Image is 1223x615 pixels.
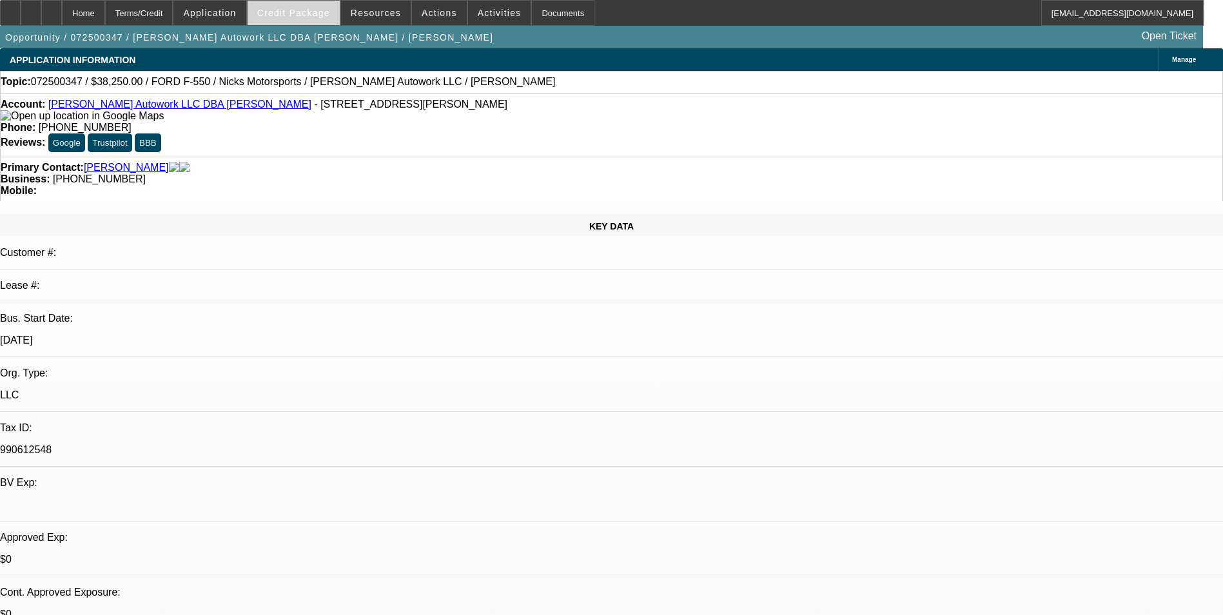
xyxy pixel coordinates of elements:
[1,162,84,173] strong: Primary Contact:
[1,122,35,133] strong: Phone:
[39,122,132,133] span: [PHONE_NUMBER]
[5,32,493,43] span: Opportunity / 072500347 / [PERSON_NAME] Autowork LLC DBA [PERSON_NAME] / [PERSON_NAME]
[135,133,161,152] button: BBB
[1,110,164,122] img: Open up location in Google Maps
[248,1,340,25] button: Credit Package
[1,137,45,148] strong: Reviews:
[31,76,556,88] span: 072500347 / $38,250.00 / FORD F-550 / Nicks Motorsports / [PERSON_NAME] Autowork LLC / [PERSON_NAME]
[314,99,507,110] span: - [STREET_ADDRESS][PERSON_NAME]
[478,8,522,18] span: Activities
[1,76,31,88] strong: Topic:
[183,8,236,18] span: Application
[10,55,135,65] span: APPLICATION INFORMATION
[1,99,45,110] strong: Account:
[1172,56,1196,63] span: Manage
[422,8,457,18] span: Actions
[1,185,37,196] strong: Mobile:
[257,8,330,18] span: Credit Package
[1,173,50,184] strong: Business:
[169,162,179,173] img: facebook-icon.png
[88,133,132,152] button: Trustpilot
[341,1,411,25] button: Resources
[589,221,634,231] span: KEY DATA
[1,110,164,121] a: View Google Maps
[412,1,467,25] button: Actions
[468,1,531,25] button: Activities
[173,1,246,25] button: Application
[48,99,311,110] a: [PERSON_NAME] Autowork LLC DBA [PERSON_NAME]
[84,162,169,173] a: [PERSON_NAME]
[179,162,190,173] img: linkedin-icon.png
[351,8,401,18] span: Resources
[1137,25,1202,47] a: Open Ticket
[48,133,85,152] button: Google
[53,173,146,184] span: [PHONE_NUMBER]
